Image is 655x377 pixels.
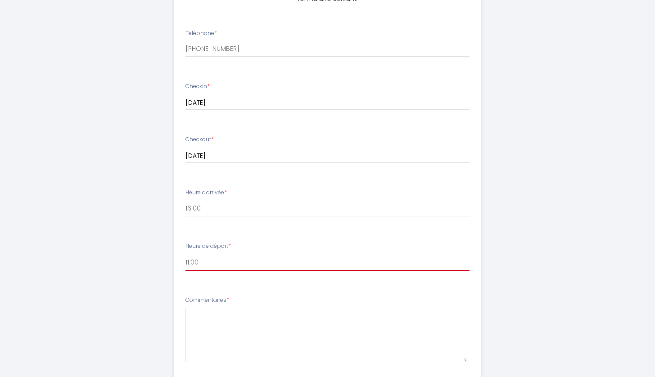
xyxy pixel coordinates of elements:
[185,296,229,305] label: Commentaires
[185,242,231,251] label: Heure de départ
[185,135,214,144] label: Checkout
[185,188,227,197] label: Heure d'arrivée
[185,82,210,91] label: Checkin
[185,29,217,38] label: Téléphone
